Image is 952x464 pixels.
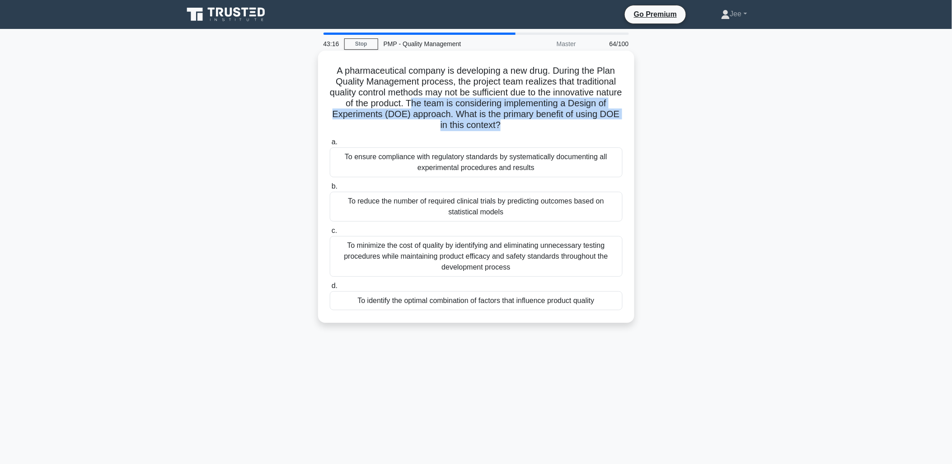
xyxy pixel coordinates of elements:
[344,38,378,50] a: Stop
[332,282,338,289] span: d.
[502,35,582,53] div: Master
[329,65,624,131] h5: A pharmaceutical company is developing a new drug. During the Plan Quality Management process, th...
[330,192,623,222] div: To reduce the number of required clinical trials by predicting outcomes based on statistical models
[332,138,338,146] span: a.
[330,236,623,277] div: To minimize the cost of quality by identifying and eliminating unnecessary testing procedures whi...
[318,35,344,53] div: 43:16
[330,291,623,310] div: To identify the optimal combination of factors that influence product quality
[332,182,338,190] span: b.
[330,147,623,177] div: To ensure compliance with regulatory standards by systematically documenting all experimental pro...
[699,5,769,23] a: Jee
[332,227,337,234] span: c.
[378,35,502,53] div: PMP - Quality Management
[628,9,682,20] a: Go Premium
[582,35,634,53] div: 64/100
